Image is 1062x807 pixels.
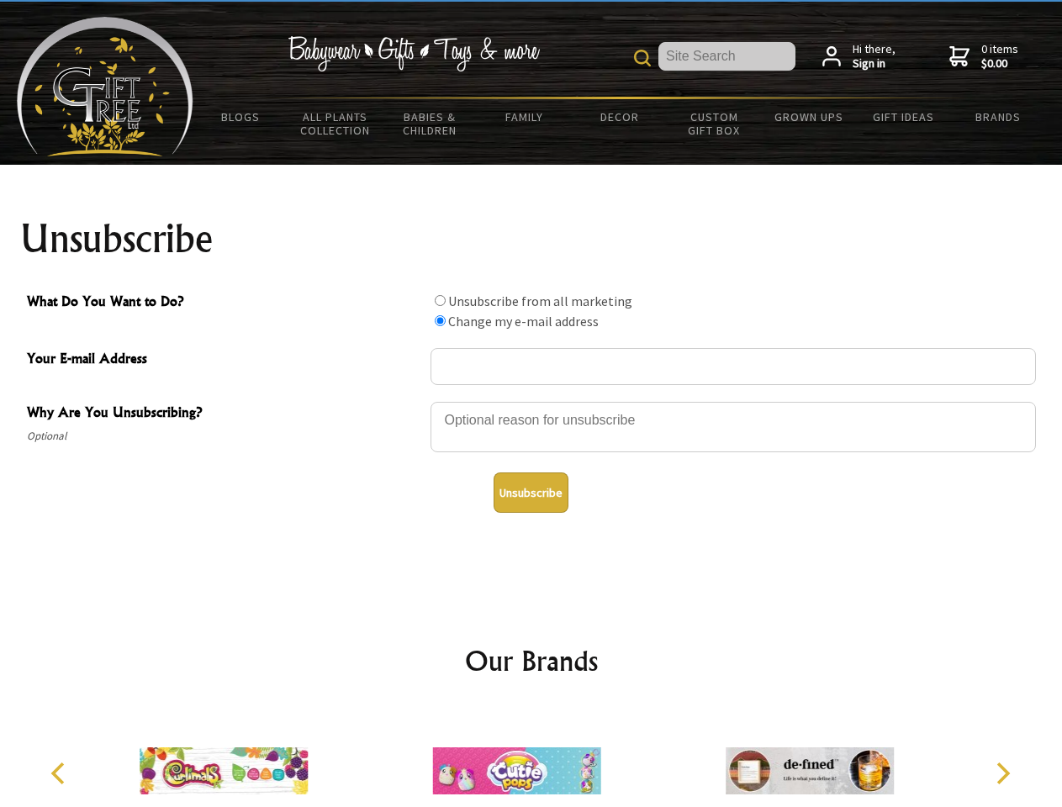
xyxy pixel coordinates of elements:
input: Site Search [658,42,795,71]
a: Custom Gift Box [667,99,762,148]
a: Grown Ups [761,99,856,134]
a: Decor [572,99,667,134]
a: 0 items$0.00 [949,42,1018,71]
a: All Plants Collection [288,99,383,148]
input: Your E-mail Address [431,348,1036,385]
button: Unsubscribe [494,472,568,513]
input: What Do You Want to Do? [435,295,446,306]
span: Why Are You Unsubscribing? [27,402,422,426]
textarea: Why Are You Unsubscribing? [431,402,1036,452]
strong: $0.00 [981,56,1018,71]
button: Previous [42,755,79,792]
img: product search [634,50,651,66]
label: Change my e-mail address [448,313,599,330]
img: Babywear - Gifts - Toys & more [288,36,540,71]
h1: Unsubscribe [20,219,1043,259]
span: What Do You Want to Do? [27,291,422,315]
a: Brands [951,99,1046,134]
span: Optional [27,426,422,446]
h2: Our Brands [34,641,1029,681]
label: Unsubscribe from all marketing [448,293,632,309]
a: Babies & Children [383,99,478,148]
strong: Sign in [853,56,896,71]
a: BLOGS [193,99,288,134]
a: Hi there,Sign in [822,42,896,71]
span: Hi there, [853,42,896,71]
a: Gift Ideas [856,99,951,134]
img: Babyware - Gifts - Toys and more... [17,17,193,156]
span: 0 items [981,41,1018,71]
span: Your E-mail Address [27,348,422,372]
a: Family [478,99,573,134]
input: What Do You Want to Do? [435,315,446,326]
button: Next [984,755,1021,792]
